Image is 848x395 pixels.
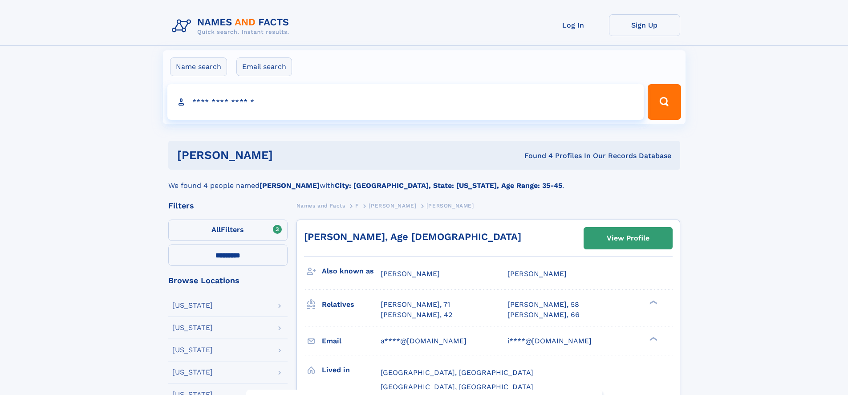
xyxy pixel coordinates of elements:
[168,277,288,285] div: Browse Locations
[648,84,681,120] button: Search Button
[296,200,345,211] a: Names and Facts
[381,368,533,377] span: [GEOGRAPHIC_DATA], [GEOGRAPHIC_DATA]
[369,200,416,211] a: [PERSON_NAME]
[177,150,399,161] h1: [PERSON_NAME]
[168,202,288,210] div: Filters
[609,14,680,36] a: Sign Up
[172,346,213,354] div: [US_STATE]
[538,14,609,36] a: Log In
[355,200,359,211] a: F
[381,300,450,309] a: [PERSON_NAME], 71
[322,264,381,279] h3: Also known as
[322,362,381,378] h3: Lived in
[167,84,644,120] input: search input
[647,300,658,305] div: ❯
[168,220,288,241] label: Filters
[168,14,296,38] img: Logo Names and Facts
[381,269,440,278] span: [PERSON_NAME]
[322,334,381,349] h3: Email
[381,383,533,391] span: [GEOGRAPHIC_DATA], [GEOGRAPHIC_DATA]
[507,310,580,320] a: [PERSON_NAME], 66
[304,231,521,242] a: [PERSON_NAME], Age [DEMOGRAPHIC_DATA]
[381,310,452,320] a: [PERSON_NAME], 42
[507,269,567,278] span: [PERSON_NAME]
[260,181,320,190] b: [PERSON_NAME]
[507,300,579,309] a: [PERSON_NAME], 58
[398,151,671,161] div: Found 4 Profiles In Our Records Database
[172,324,213,331] div: [US_STATE]
[584,228,672,249] a: View Profile
[647,336,658,342] div: ❯
[426,203,474,209] span: [PERSON_NAME]
[322,297,381,312] h3: Relatives
[236,57,292,76] label: Email search
[172,302,213,309] div: [US_STATE]
[168,170,680,191] div: We found 4 people named with .
[170,57,227,76] label: Name search
[172,369,213,376] div: [US_STATE]
[607,228,649,248] div: View Profile
[211,225,221,234] span: All
[335,181,562,190] b: City: [GEOGRAPHIC_DATA], State: [US_STATE], Age Range: 35-45
[369,203,416,209] span: [PERSON_NAME]
[355,203,359,209] span: F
